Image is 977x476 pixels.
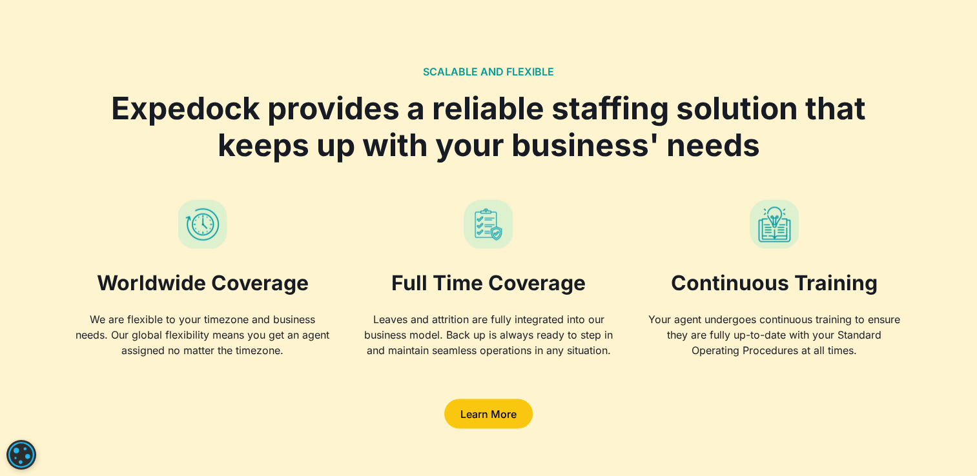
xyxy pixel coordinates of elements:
div: We are flexible to your timezone and business needs. Our global flexibility means you get an agen... [76,311,331,357]
img: green book with light bulb icon [750,199,799,248]
iframe: Chat Widget [762,337,977,476]
img: green checklist icon [464,199,513,248]
div: Leaves and attrition are fully integrated into our business model. Back up is always ready to ste... [361,311,616,357]
a: Learn More [444,399,533,428]
h2: SCALABLE AND FLEXIBLE [423,66,554,78]
h3: Continuous Training [647,269,902,296]
div: Expedock provides a reliable staffing solution that keeps up with your business' needs [76,89,902,163]
div: Widget de chat [762,337,977,476]
img: green clock icon [178,199,227,248]
div: Your agent undergoes continuous training to ensure they are fully up-to-date with your Standard O... [647,311,902,357]
h3: Worldwide Coverage [76,269,331,296]
h3: Full Time Coverage [361,269,616,296]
